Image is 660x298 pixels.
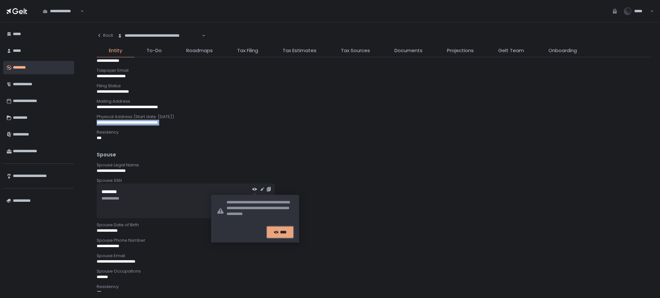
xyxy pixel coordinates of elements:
[97,98,651,104] div: Mailing Address
[113,29,205,42] div: Search for option
[97,162,651,168] div: Spouse Legal Name
[283,47,316,54] span: Tax Estimates
[97,33,113,38] div: Back
[394,47,422,54] span: Documents
[147,47,162,54] span: To-Do
[548,47,577,54] span: Onboarding
[97,83,651,89] div: Filing Status
[186,47,213,54] span: Roadmaps
[447,47,474,54] span: Projections
[97,237,651,243] div: Spouse Phone Number
[39,4,84,18] div: Search for option
[97,151,651,159] div: Spouse
[97,222,651,228] div: Spouse Date of Birth
[97,284,651,290] div: Residency
[341,47,370,54] span: Tax Sources
[97,253,651,259] div: Spouse Email
[97,114,651,120] div: Physical Address (Start date: [DATE])
[97,268,651,274] div: Spouse Occupations
[97,29,113,42] button: Back
[97,68,651,73] div: Taxpayer Email
[109,47,122,54] span: Entity
[237,47,258,54] span: Tax Filing
[97,129,651,135] div: Residency
[97,178,651,183] div: Spouse SSN
[498,47,524,54] span: Gelt Team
